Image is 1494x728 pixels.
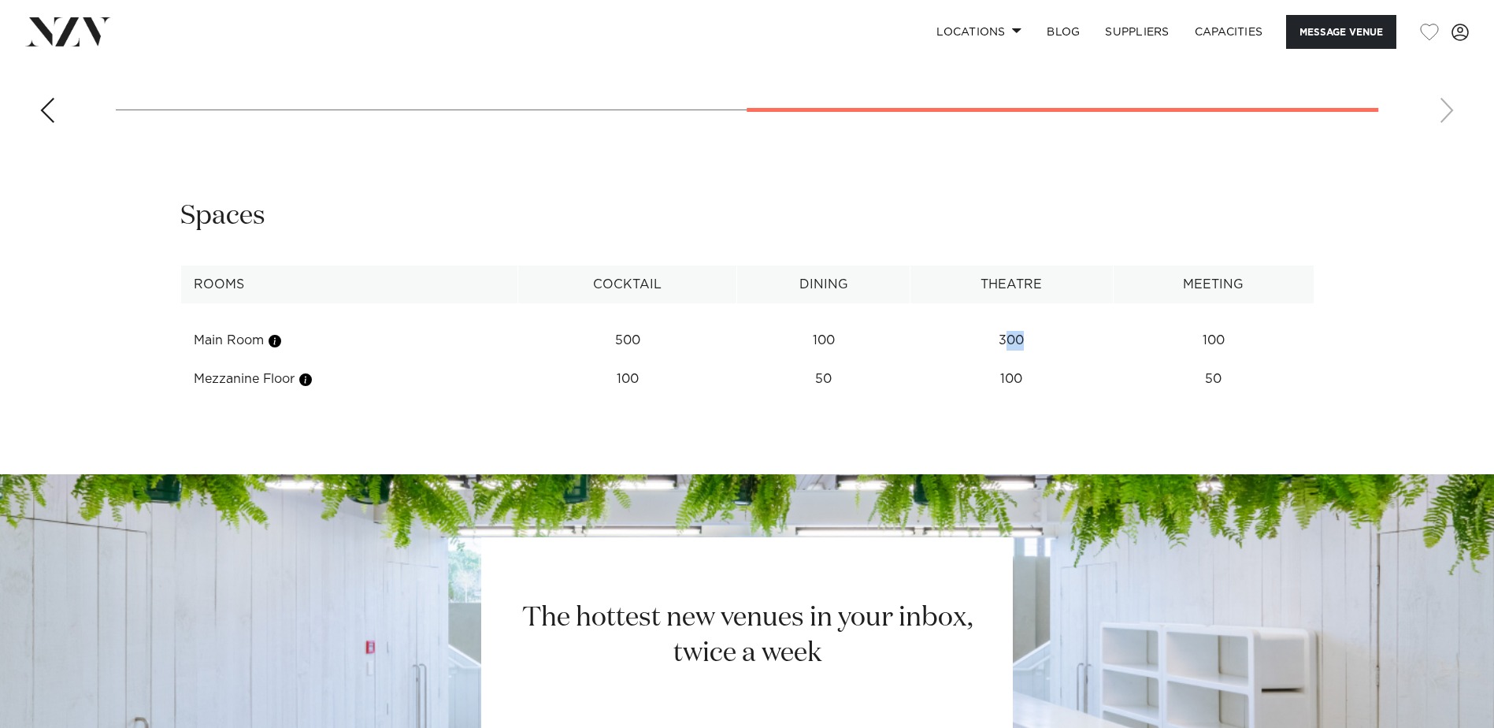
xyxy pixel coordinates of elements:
[1092,15,1181,49] a: SUPPLIERS
[518,266,737,304] th: Cocktail
[910,360,1113,399] td: 100
[737,360,910,399] td: 50
[1286,15,1396,49] button: Message Venue
[180,199,265,234] h2: Spaces
[518,321,737,360] td: 500
[518,360,737,399] td: 100
[1113,360,1314,399] td: 50
[1113,266,1314,304] th: Meeting
[25,17,111,46] img: nzv-logo.png
[180,266,518,304] th: Rooms
[910,266,1113,304] th: Theatre
[1034,15,1092,49] a: BLOG
[180,360,518,399] td: Mezzanine Floor
[180,321,518,360] td: Main Room
[1113,321,1314,360] td: 100
[910,321,1113,360] td: 300
[737,321,910,360] td: 100
[1182,15,1276,49] a: Capacities
[924,15,1034,49] a: Locations
[502,600,992,671] h2: The hottest new venues in your inbox, twice a week
[737,266,910,304] th: Dining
